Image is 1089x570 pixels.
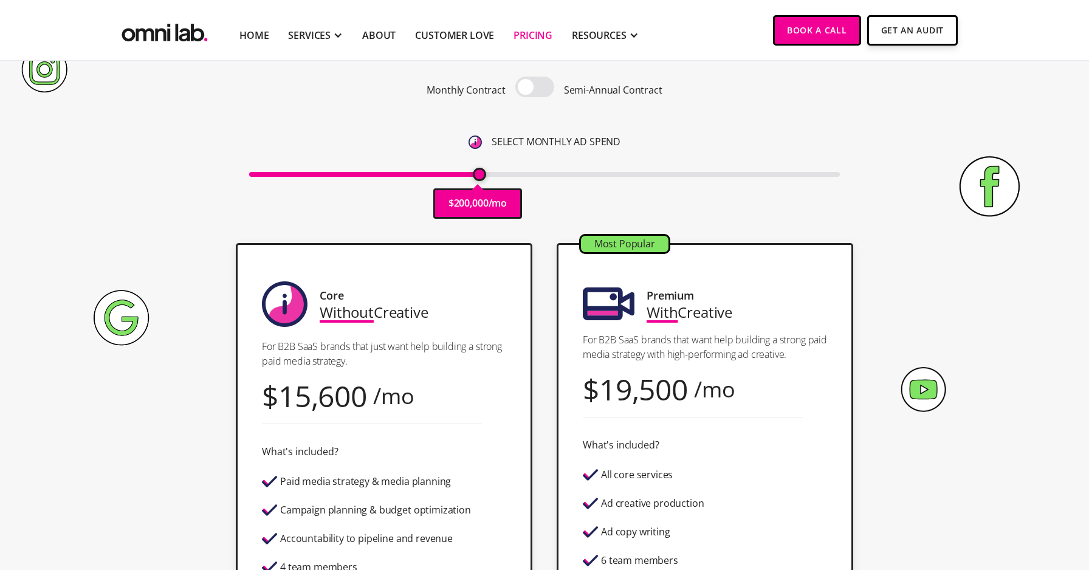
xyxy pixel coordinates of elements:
div: $ [262,388,278,404]
div: All core services [601,470,673,480]
p: For B2B SaaS brands that want help building a strong paid media strategy with high-performing ad ... [583,332,827,362]
p: Semi-Annual Contract [564,82,662,98]
div: Creative [320,304,428,320]
div: 15,600 [278,388,367,404]
a: Home [239,28,269,43]
div: Campaign planning & budget optimization [280,505,471,515]
p: /mo [489,195,507,211]
iframe: Chat Widget [870,429,1089,570]
img: Omni Lab: B2B SaaS Demand Generation Agency [119,15,210,45]
div: Ad creative production [601,498,704,509]
div: Paid media strategy & media planning [280,476,451,487]
div: 19,500 [599,381,688,397]
p: SELECT MONTHLY AD SPEND [492,134,620,150]
p: $ [448,195,454,211]
p: For B2B SaaS brands that just want help building a strong paid media strategy. [262,339,506,368]
div: 6 team members [601,555,678,566]
div: /mo [373,388,414,404]
div: Most Popular [581,236,668,252]
div: Premium [647,287,694,304]
div: Accountability to pipeline and revenue [280,534,453,544]
div: RESOURCES [572,28,627,43]
div: Ad copy writing [601,527,670,537]
div: SERVICES [288,28,331,43]
img: 6410812402e99d19b372aa32_omni-nav-info.svg [469,136,482,149]
span: With [647,302,678,322]
a: Get An Audit [867,15,958,46]
a: About [362,28,396,43]
div: Creative [647,304,732,320]
div: /mo [694,381,735,397]
div: What's included? [583,437,659,453]
span: Without [320,302,374,322]
div: What's included? [262,444,338,460]
a: Customer Love [415,28,494,43]
a: Pricing [514,28,552,43]
p: Monthly Contract [427,82,505,98]
a: home [119,15,210,45]
p: 200,000 [454,195,489,211]
a: Book a Call [773,15,861,46]
div: Core [320,287,343,304]
div: $ [583,381,599,397]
